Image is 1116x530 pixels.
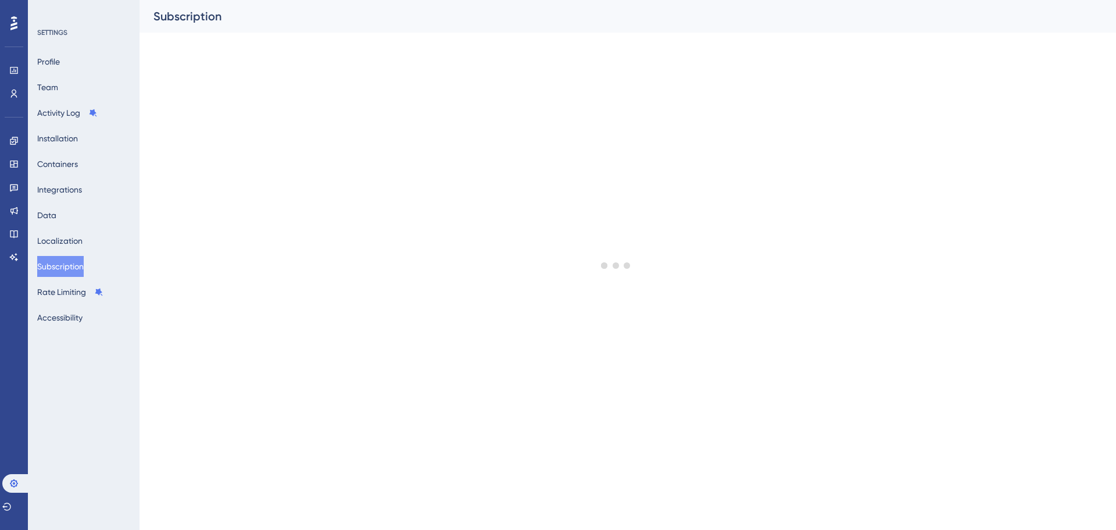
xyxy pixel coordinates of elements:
button: Installation [37,128,78,149]
button: Localization [37,230,83,251]
button: Profile [37,51,60,72]
button: Data [37,205,56,226]
div: SETTINGS [37,28,131,37]
button: Subscription [37,256,84,277]
button: Containers [37,154,78,175]
button: Team [37,77,58,98]
div: Subscription [153,8,1073,24]
button: Activity Log [37,102,98,123]
button: Rate Limiting [37,282,103,303]
button: Accessibility [37,307,83,328]
button: Integrations [37,179,82,200]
